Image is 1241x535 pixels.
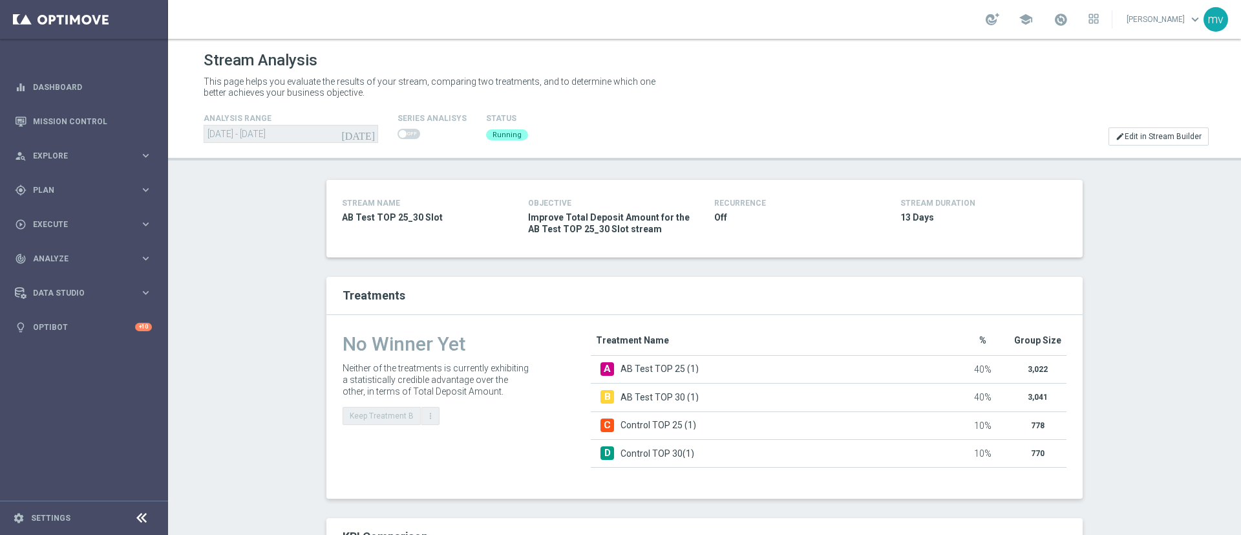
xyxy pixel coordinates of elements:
[140,252,152,265] i: keyboard_arrow_right
[15,310,152,344] div: Optibot
[140,184,152,196] i: keyboard_arrow_right
[714,199,766,208] h4: RECURRENCE
[957,326,1008,355] th: %
[204,76,672,111] span: This page helps you evaluate the results of your stream, comparing two treatments, and to determi...
[15,322,27,333] i: lightbulb
[620,393,699,402] span: AB Test TOP 30 (1)
[15,184,27,196] i: gps_fixed
[1116,132,1125,141] i: edit
[33,310,135,344] a: Optibot
[486,114,516,123] h4: STATUS
[600,446,614,460] span: D
[140,287,152,299] i: keyboard_arrow_right
[342,212,509,223] span: AB Test TOP 25_30 Slot
[343,362,532,397] p: Neither of the treatments is currently exhibiting a statistically credible advantage over the oth...
[1008,326,1066,355] th: Group Size
[1019,12,1033,27] span: school
[620,449,694,458] span: Control TOP 30(1)
[140,218,152,230] i: keyboard_arrow_right
[14,82,153,93] button: equalizer Dashboard
[204,114,271,123] h4: ANALYSIS RANGE
[15,82,27,93] i: equalizer
[14,322,153,333] button: lightbulb Optibot +10
[714,212,881,223] span: Off
[31,514,70,522] a: Settings
[204,51,1205,70] h1: Stream Analysis
[15,219,140,230] div: Execute
[957,384,1008,411] td: 40%
[1125,10,1204,29] a: [PERSON_NAME]keyboard_arrow_down
[15,150,140,162] div: Explore
[33,221,140,228] span: Execute
[600,390,614,404] span: B
[620,364,699,373] span: AB Test TOP 25 (1)
[15,184,140,196] div: Plan
[14,254,153,264] button: track_changes Analyze keyboard_arrow_right
[15,70,152,104] div: Dashboard
[343,289,405,302] span: Treatments
[15,253,27,265] i: track_changes
[33,104,152,138] a: Mission Control
[33,255,140,263] span: Analyze
[957,440,1008,468] td: 10%
[528,212,695,235] span: Improve Total Deposit Amount for the AB Test TOP 25_30 Slot stream
[15,287,140,299] div: Data Studio
[15,150,27,162] i: person_search
[1108,127,1209,146] button: editEdit in Stream Builder
[33,289,140,297] span: Data Studio
[140,149,152,162] i: keyboard_arrow_right
[1188,12,1202,27] span: keyboard_arrow_down
[528,199,571,208] h4: OBJECTIVE
[957,355,1008,383] td: 40%
[900,199,975,208] h4: STREAM DURATION
[135,323,152,331] div: +10
[14,219,153,230] button: play_circle_outline Execute keyboard_arrow_right
[33,70,152,104] a: Dashboard
[1008,355,1066,383] td: 3,022
[14,288,153,298] button: Data Studio keyboard_arrow_right
[900,212,1067,223] span: 13 Days
[33,186,140,194] span: Plan
[600,419,614,432] span: C
[15,104,152,138] div: Mission Control
[15,219,27,230] i: play_circle_outline
[426,411,435,420] i: more_vert
[591,326,957,355] th: Treatment Name
[620,420,696,430] span: Control TOP 25 (1)
[1008,411,1066,439] td: 778
[343,407,421,425] button: Keep Treatment B
[1008,384,1066,411] td: 3,041
[14,116,153,127] button: Mission Control
[14,185,153,195] button: gps_fixed Plan keyboard_arrow_right
[421,407,440,425] button: more_vert
[1204,7,1228,32] div: mv
[343,333,532,356] h1: No Winner Yet
[1008,440,1066,468] td: 770
[342,199,400,208] h4: STREAM NAME
[14,151,153,161] button: person_search Explore keyboard_arrow_right
[600,362,614,376] span: A
[13,512,25,524] i: settings
[15,253,140,265] div: Analyze
[486,129,528,140] div: Running
[33,152,140,160] span: Explore
[957,411,1008,439] td: 10%
[398,114,467,123] h4: SERIES ANALISYS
